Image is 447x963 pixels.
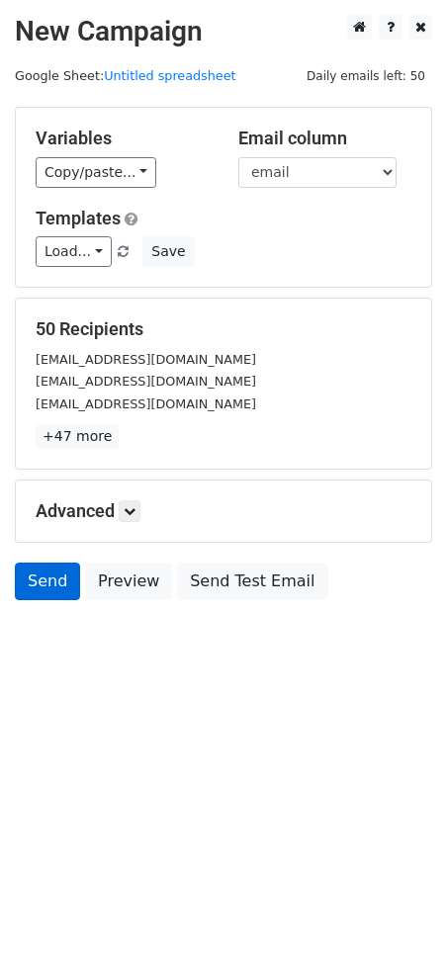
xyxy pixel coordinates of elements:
a: Untitled spreadsheet [104,68,235,83]
a: Copy/paste... [36,157,156,188]
a: Templates [36,208,121,228]
small: [EMAIL_ADDRESS][DOMAIN_NAME] [36,374,256,389]
h2: New Campaign [15,15,432,48]
a: +47 more [36,424,119,449]
small: [EMAIL_ADDRESS][DOMAIN_NAME] [36,352,256,367]
h5: Variables [36,128,209,149]
a: Daily emails left: 50 [300,68,432,83]
button: Save [142,236,194,267]
a: Send Test Email [177,563,327,600]
a: Send [15,563,80,600]
a: Preview [85,563,172,600]
h5: Email column [238,128,411,149]
h5: 50 Recipients [36,318,411,340]
iframe: Chat Widget [348,868,447,963]
h5: Advanced [36,500,411,522]
a: Load... [36,236,112,267]
span: Daily emails left: 50 [300,65,432,87]
small: Google Sheet: [15,68,236,83]
small: [EMAIL_ADDRESS][DOMAIN_NAME] [36,396,256,411]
